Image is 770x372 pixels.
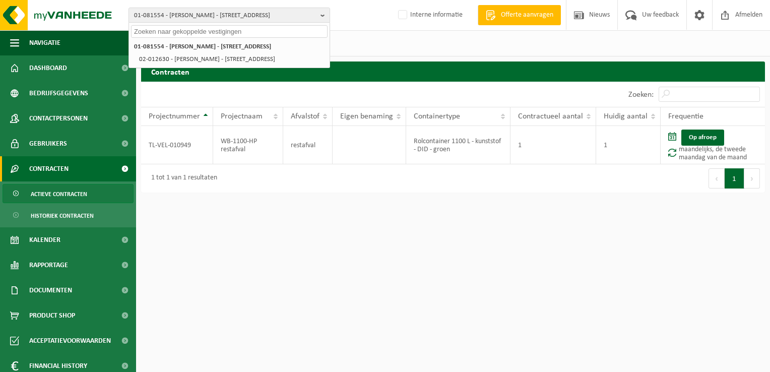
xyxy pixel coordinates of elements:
[136,53,328,66] li: 02-012630 - [PERSON_NAME] - [STREET_ADDRESS]
[29,227,60,253] span: Kalender
[725,168,744,189] button: 1
[340,112,393,120] span: Eigen benaming
[3,206,134,225] a: Historiek contracten
[596,126,661,164] td: 1
[709,168,725,189] button: Previous
[518,112,583,120] span: Contractueel aantal
[668,112,703,120] span: Frequentie
[29,30,60,55] span: Navigatie
[414,112,460,120] span: Containertype
[29,81,88,106] span: Bedrijfsgegevens
[291,112,319,120] span: Afvalstof
[29,55,67,81] span: Dashboard
[131,25,328,38] input: Zoeken naar gekoppelde vestigingen
[146,169,217,188] div: 1 tot 1 van 1 resultaten
[29,328,111,353] span: Acceptatievoorwaarden
[134,43,271,50] strong: 01-081554 - [PERSON_NAME] - [STREET_ADDRESS]
[31,184,87,204] span: Actieve contracten
[661,126,765,164] td: maandelijks, de tweede maandag van de maand
[221,112,263,120] span: Projectnaam
[29,278,72,303] span: Documenten
[604,112,648,120] span: Huidig aantal
[129,8,330,23] button: 01-081554 - [PERSON_NAME] - [STREET_ADDRESS]
[213,126,283,164] td: WB-1100-HP restafval
[478,5,561,25] a: Offerte aanvragen
[681,130,724,146] a: Op afroep
[31,206,94,225] span: Historiek contracten
[29,106,88,131] span: Contactpersonen
[406,126,510,164] td: Rolcontainer 1100 L - kunststof - DID - groen
[29,156,69,181] span: Contracten
[29,253,68,278] span: Rapportage
[628,91,654,99] label: Zoeken:
[149,112,200,120] span: Projectnummer
[141,61,765,81] h2: Contracten
[510,126,596,164] td: 1
[744,168,760,189] button: Next
[134,8,316,23] span: 01-081554 - [PERSON_NAME] - [STREET_ADDRESS]
[3,184,134,203] a: Actieve contracten
[283,126,333,164] td: restafval
[29,131,67,156] span: Gebruikers
[29,303,75,328] span: Product Shop
[396,8,463,23] label: Interne informatie
[498,10,556,20] span: Offerte aanvragen
[141,126,213,164] td: TL-VEL-010949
